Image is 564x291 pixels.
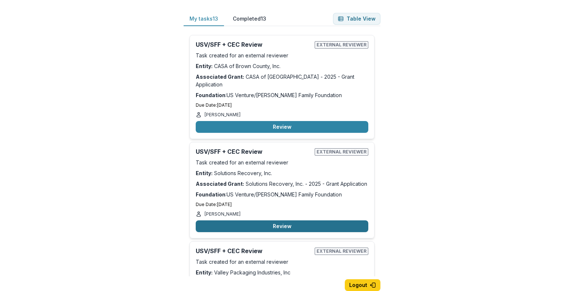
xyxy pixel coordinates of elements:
[196,191,368,198] p: : US Venture/[PERSON_NAME] Family Foundation
[227,12,272,26] button: Completed 13
[345,279,380,291] button: Logout
[196,41,312,48] h2: USV/SFF + CEC Review
[196,220,368,232] button: Review
[196,201,368,208] p: Due Date: [DATE]
[196,248,312,255] h2: USV/SFF + CEC Review
[196,269,213,276] strong: Entity:
[196,159,368,166] p: Task created for an external reviewer
[196,169,368,177] p: Solutions Recovery, Inc.
[333,13,380,25] button: Table View
[315,148,368,156] span: External reviewer
[196,181,244,187] strong: Associated Grant:
[196,269,368,276] p: Valley Packaging Industries, Inc
[184,12,224,26] button: My tasks 13
[315,41,368,49] span: External reviewer
[205,211,241,217] p: [PERSON_NAME]
[196,170,213,176] strong: Entity:
[196,62,368,70] p: CASA of Brown County, Inc.
[196,74,244,80] strong: Associated Grant:
[196,121,368,133] button: Review
[196,180,368,188] p: Solutions Recovery, Inc. - 2025 - Grant Application
[196,63,213,69] strong: Entity:
[315,248,368,255] span: External reviewer
[196,148,312,155] h2: USV/SFF + CEC Review
[196,91,368,99] p: : US Venture/[PERSON_NAME] Family Foundation
[196,191,225,198] strong: Foundation
[196,258,368,266] p: Task created for an external reviewer
[205,111,241,118] p: [PERSON_NAME]
[196,102,368,109] p: Due Date: [DATE]
[196,52,368,59] p: Task created for an external reviewer
[196,92,225,98] strong: Foundation
[196,73,368,88] p: CASA of [GEOGRAPHIC_DATA] - 2025 - Grant Application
